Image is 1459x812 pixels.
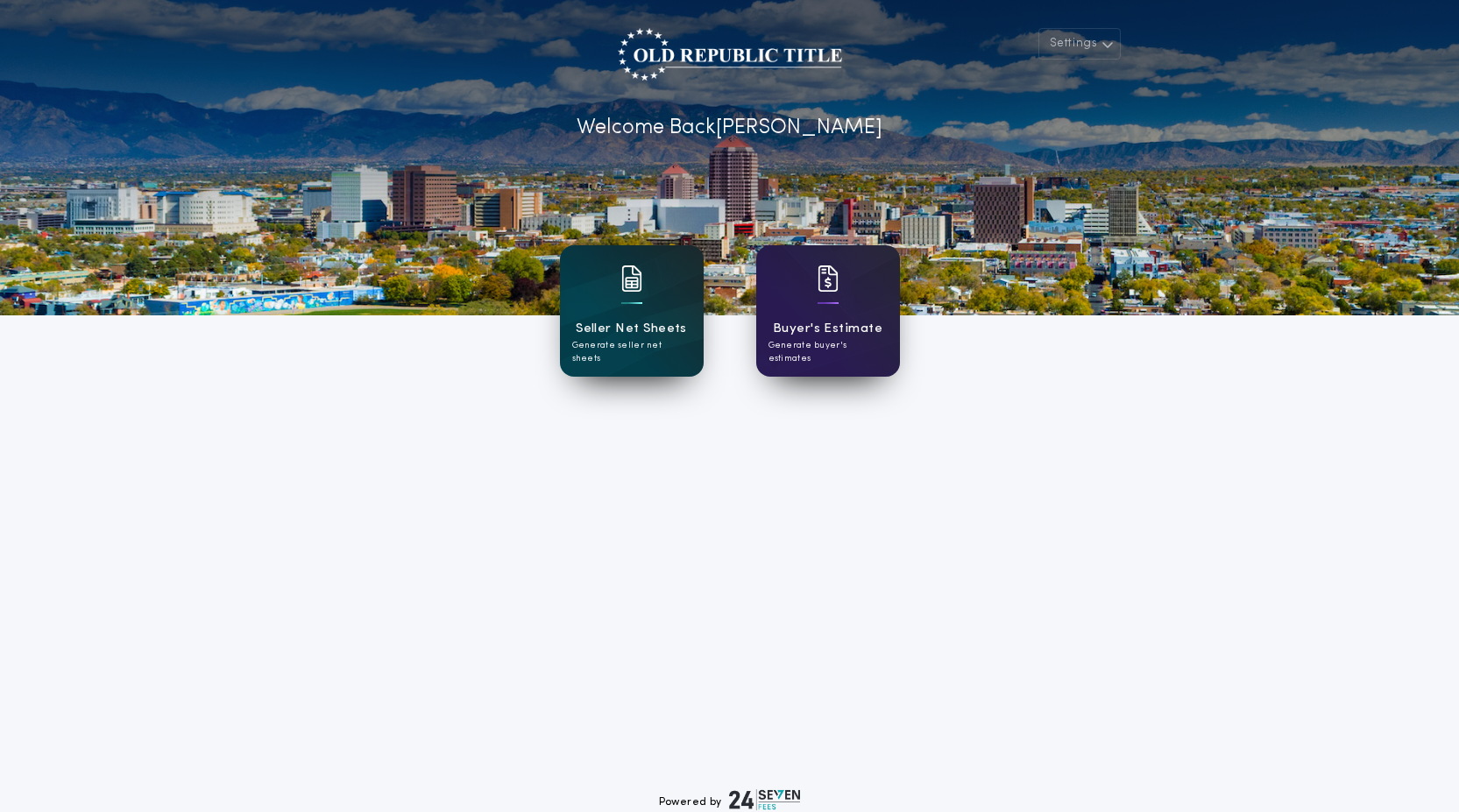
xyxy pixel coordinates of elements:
img: card icon [818,265,839,292]
p: Welcome Back [PERSON_NAME] [577,112,882,144]
div: Powered by [659,789,801,810]
h1: Buyer's Estimate [773,319,882,339]
p: Generate buyer's estimates [768,339,888,365]
p: Generate seller net sheets [572,339,691,365]
img: account-logo [618,28,842,81]
img: logo [729,789,801,810]
h1: Seller Net Sheets [576,319,687,339]
a: card iconSeller Net SheetsGenerate seller net sheets [560,245,704,377]
button: Settings [1038,28,1121,60]
img: card icon [621,265,642,292]
a: card iconBuyer's EstimateGenerate buyer's estimates [756,245,900,377]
